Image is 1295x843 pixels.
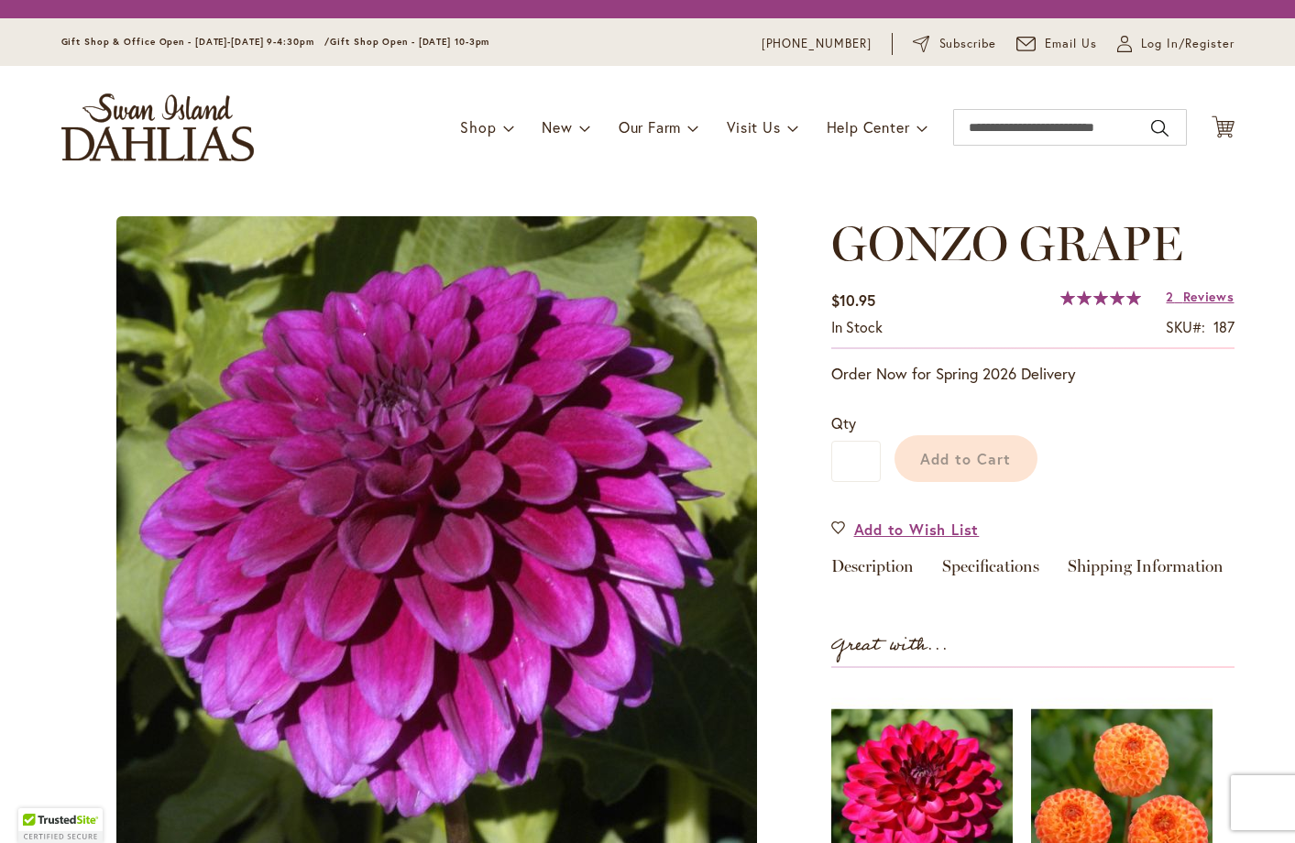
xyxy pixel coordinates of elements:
strong: Great with... [831,630,949,661]
span: Gift Shop Open - [DATE] 10-3pm [330,36,489,48]
a: [PHONE_NUMBER] [762,35,872,53]
span: $10.95 [831,290,875,310]
span: Reviews [1183,288,1235,305]
a: store logo [61,93,254,161]
span: Our Farm [619,117,681,137]
button: Search [1151,114,1168,143]
a: Log In/Register [1117,35,1235,53]
span: Subscribe [939,35,997,53]
span: Log In/Register [1141,35,1235,53]
a: Shipping Information [1068,558,1224,585]
a: Email Us [1016,35,1097,53]
a: Specifications [942,558,1039,585]
span: GONZO GRAPE [831,214,1183,272]
a: Subscribe [913,35,996,53]
span: Qty [831,413,856,432]
span: Email Us [1045,35,1097,53]
div: 187 [1213,317,1235,338]
span: In stock [831,317,883,336]
div: 100% [1060,290,1141,305]
div: TrustedSite Certified [18,808,103,843]
span: Add to Wish List [854,519,980,540]
span: New [542,117,572,137]
span: Shop [460,117,496,137]
div: Detailed Product Info [831,558,1235,585]
p: Order Now for Spring 2026 Delivery [831,363,1235,385]
strong: SKU [1166,317,1205,336]
a: Description [831,558,914,585]
div: Availability [831,317,883,338]
a: Add to Wish List [831,519,980,540]
a: 2 Reviews [1166,288,1234,305]
span: 2 [1166,288,1174,305]
span: Help Center [827,117,910,137]
span: Visit Us [727,117,780,137]
span: Gift Shop & Office Open - [DATE]-[DATE] 9-4:30pm / [61,36,331,48]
